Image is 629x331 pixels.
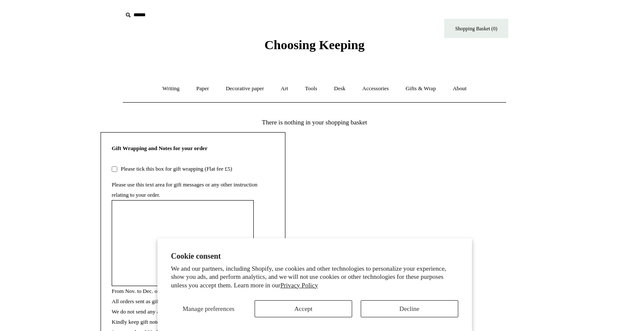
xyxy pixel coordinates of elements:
[297,77,325,100] a: Tools
[273,77,296,100] a: Art
[361,300,458,317] button: Decline
[280,282,318,289] a: Privacy Policy
[183,305,234,312] span: Manage preferences
[112,181,257,198] label: Please use this text area for gift messages or any other instruction relating to your order.
[189,77,217,100] a: Paper
[171,265,458,290] p: We and our partners, including Shopify, use cookies and other technologies to personalize your ex...
[101,117,528,127] p: There is nothing in your shopping basket
[326,77,353,100] a: Desk
[355,77,397,100] a: Accessories
[264,38,365,52] span: Choosing Keeping
[218,77,272,100] a: Decorative paper
[155,77,187,100] a: Writing
[119,165,232,172] label: Please tick this box for gift wrapping (Flat fee £5)
[255,300,352,317] button: Accept
[171,300,246,317] button: Manage preferences
[444,19,508,38] a: Shopping Basket (0)
[398,77,444,100] a: Gifts & Wrap
[445,77,475,100] a: About
[264,44,365,50] a: Choosing Keeping
[112,145,208,151] strong: Gift Wrapping and Notes for your order
[171,252,458,261] h2: Cookie consent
